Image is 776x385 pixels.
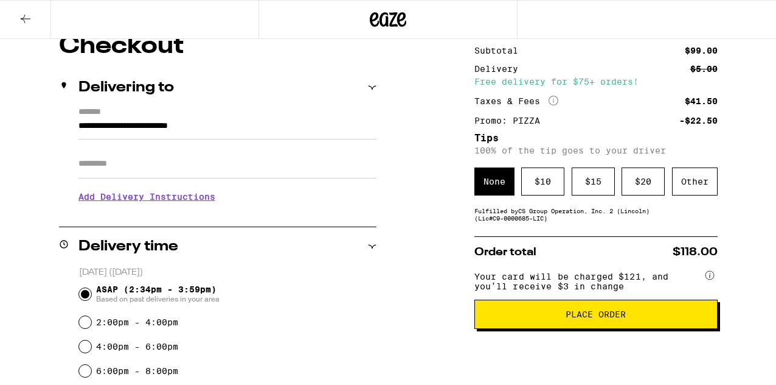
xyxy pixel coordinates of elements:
span: Based on past deliveries in your area [96,294,220,304]
h5: Tips [474,133,718,143]
div: $5.00 [690,65,718,73]
div: $ 10 [521,168,564,196]
p: We'll contact you at when we arrive [78,211,376,221]
label: 6:00pm - 8:00pm [96,366,178,376]
div: $ 20 [622,168,665,196]
label: 4:00pm - 6:00pm [96,342,178,351]
div: None [474,168,514,196]
span: $118.00 [673,247,718,258]
h2: Delivery time [78,239,178,254]
span: Order total [474,247,536,258]
div: $41.50 [685,97,718,105]
div: Other [672,168,718,196]
p: [DATE] ([DATE]) [79,267,376,278]
span: ASAP (2:34pm - 3:59pm) [96,284,220,304]
h3: Add Delivery Instructions [78,183,376,211]
div: Delivery [474,65,527,73]
h1: Checkout [59,34,376,58]
h2: Delivering to [78,80,174,95]
span: Your card will be charged $121, and you’ll receive $3 in change [474,267,703,291]
div: $ 15 [572,168,615,196]
div: -$22.50 [679,116,718,125]
div: Subtotal [474,46,527,55]
button: Place Order [474,300,718,329]
span: Place Order [566,310,626,319]
div: $99.00 [685,46,718,55]
div: Free delivery for $75+ orders! [474,77,718,86]
p: 100% of the tip goes to your driver [474,146,718,155]
div: Promo: PIZZA [474,116,549,125]
div: Taxes & Fees [474,96,558,107]
div: Fulfilled by CS Group Operation, Inc. 2 (Lincoln) (Lic# C9-0000685-LIC ) [474,207,718,222]
label: 2:00pm - 4:00pm [96,317,178,327]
